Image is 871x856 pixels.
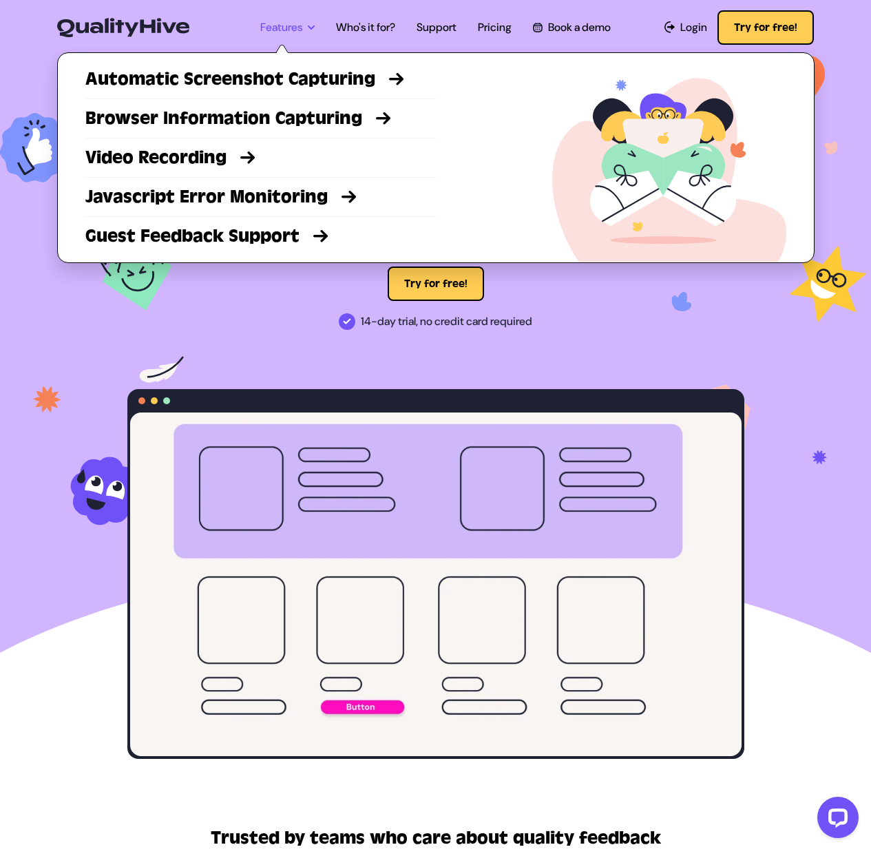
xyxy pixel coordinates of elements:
[533,23,542,32] img: Book a QualityHive Demo
[388,267,484,301] button: Try for free!
[361,311,532,333] span: 14-day trial, no credit card required
[260,19,315,36] a: Features
[664,19,708,36] a: Login
[417,19,457,36] a: Support
[680,19,707,36] span: Login
[806,791,864,849] iframe: LiveChat chat widget
[85,224,436,249] a: Guest Feedback Support
[211,825,661,852] h2: Trusted by teams who care about quality feedback
[85,185,436,209] a: Javascript Error Monitoring
[85,67,436,92] a: Automatic Screenshot Capturing
[85,106,436,131] a: Browser Information Capturing
[478,19,512,36] a: Pricing
[85,145,436,170] a: Video Recording
[336,19,395,36] a: Who's it for?
[57,18,189,37] img: QualityHive - Bug Tracking Tool
[717,10,814,45] button: Try for free!
[339,313,355,330] img: 14-day trial, no credit card required
[533,19,610,36] a: Book a demo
